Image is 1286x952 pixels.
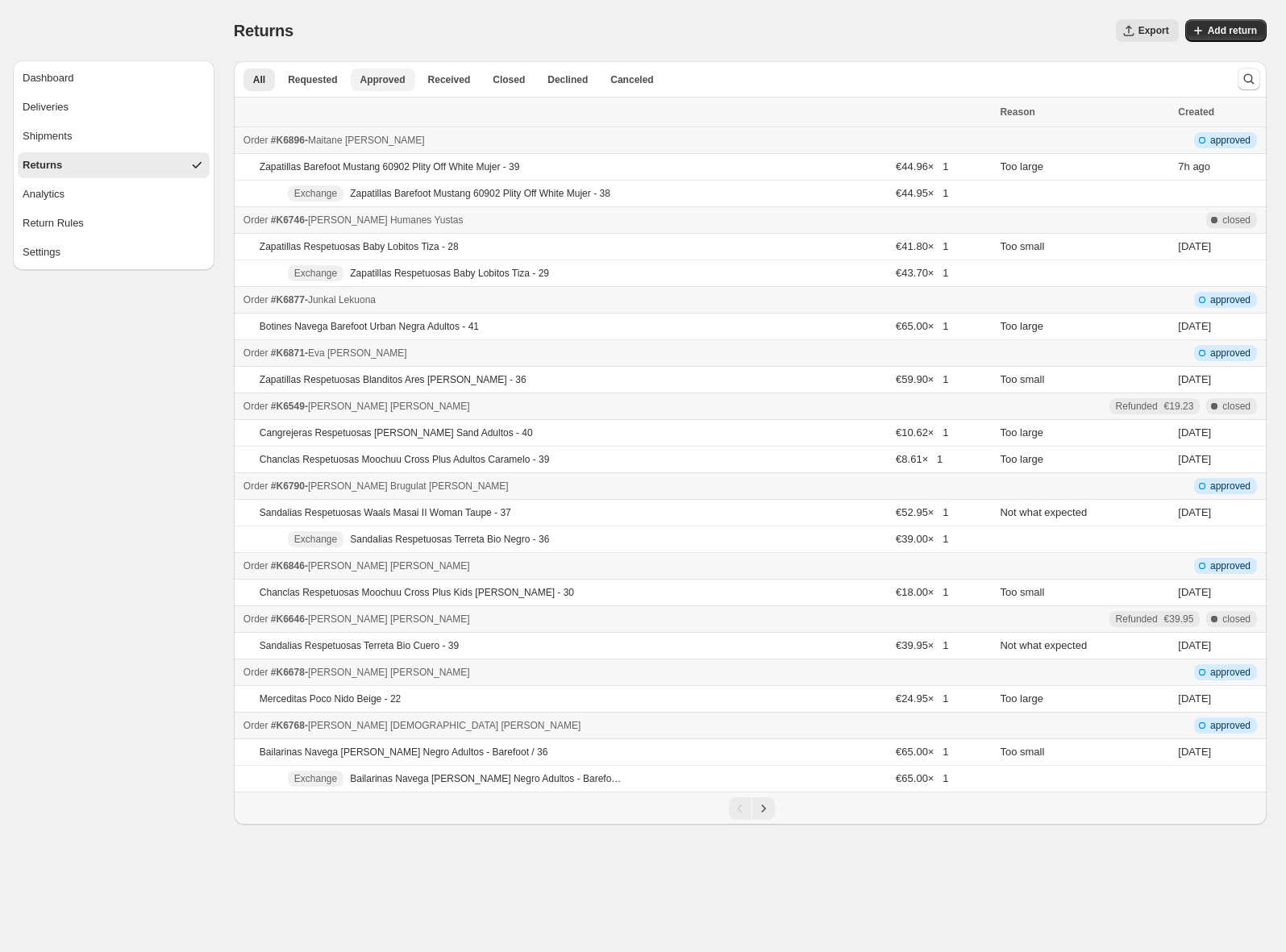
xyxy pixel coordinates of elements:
[260,373,526,386] p: Zapatillas Respetuosas Blanditos Ares [PERSON_NAME] - 36
[350,533,549,546] p: Sandalias Respetuosas Terreta Bio Negro - 36
[23,128,72,144] div: Shipments
[1138,24,1169,37] span: Export
[23,70,74,86] div: Dashboard
[896,772,948,784] span: €65.00 × 1
[1178,106,1214,118] span: Created
[995,314,1173,340] td: Too large
[896,586,948,598] span: €18.00 × 1
[243,720,268,731] span: Order
[995,154,1173,181] td: Too large
[23,215,84,231] div: Return Rules
[243,347,268,359] span: Order
[253,73,265,86] span: All
[1000,106,1034,118] span: Reason
[243,611,991,627] div: -
[995,580,1173,606] td: Too small
[1222,613,1251,626] span: closed
[234,22,293,39] span: Returns
[18,239,210,265] button: Settings
[243,135,268,146] span: Order
[1210,719,1251,732] span: approved
[243,214,268,226] span: Order
[493,73,525,86] span: Closed
[308,214,464,226] span: [PERSON_NAME] Humanes Yustas
[896,267,948,279] span: €43.70 × 1
[896,639,948,651] span: €39.95 × 1
[260,506,511,519] p: Sandalias Respetuosas Waals Masai II Woman Taupe - 37
[308,401,470,412] span: [PERSON_NAME] [PERSON_NAME]
[260,746,548,759] p: Bailarinas Navega [PERSON_NAME] Negro Adultos - Barefoot / 36
[1210,559,1251,572] span: approved
[428,73,471,86] span: Received
[260,639,459,652] p: Sandalias Respetuosas Terreta Bio Cuero - 39
[271,560,305,572] span: #K6846
[995,739,1173,766] td: Too small
[243,294,268,306] span: Order
[995,686,1173,713] td: Too large
[23,244,60,260] div: Settings
[1222,214,1251,227] span: closed
[308,667,470,678] span: [PERSON_NAME] [PERSON_NAME]
[271,135,305,146] span: #K6896
[1210,347,1251,360] span: approved
[18,210,210,236] button: Return Rules
[308,347,407,359] span: Eva [PERSON_NAME]
[271,720,305,731] span: #K6768
[23,99,69,115] div: Deliveries
[271,480,305,492] span: #K6790
[23,157,62,173] div: Returns
[1116,19,1179,42] button: Export
[896,533,948,545] span: €39.00 × 1
[1238,68,1260,90] button: Search and filter results
[896,373,948,385] span: €59.90 × 1
[308,135,425,146] span: Maitane [PERSON_NAME]
[243,667,268,678] span: Order
[260,692,401,705] p: Merceditas Poco Nido Beige - 22
[294,533,337,546] span: Exchange
[271,347,305,359] span: #K6871
[1178,639,1211,651] time: Tuesday, August 26, 2025 at 5:23:47 PM
[18,94,210,120] button: Deliveries
[243,664,991,680] div: -
[1178,453,1211,465] time: Saturday, August 23, 2025 at 7:33:40 PM
[995,234,1173,260] td: Too small
[896,160,948,173] span: €44.96 × 1
[1173,154,1267,181] td: ago
[995,420,1173,447] td: Too large
[896,426,948,439] span: €10.62 × 1
[294,187,337,200] span: Exchange
[1178,692,1211,705] time: Sunday, August 31, 2025 at 4:09:46 PM
[1178,426,1211,439] time: Saturday, August 23, 2025 at 7:33:40 PM
[610,73,653,86] span: Canceled
[18,123,210,149] button: Shipments
[1164,400,1194,413] span: €19.23
[260,320,479,333] p: Botines Navega Barefoot Urban Negra Adultos - 41
[243,132,991,148] div: -
[260,160,520,173] p: Zapatillas Barefoot Mustang 60902 Plity Off White Mujer - 39
[1222,400,1251,413] span: closed
[995,633,1173,659] td: Not what expected
[271,667,305,678] span: #K6678
[243,401,268,412] span: Order
[271,214,305,226] span: #K6746
[308,560,470,572] span: [PERSON_NAME] [PERSON_NAME]
[1116,400,1194,413] div: Refunded
[260,426,533,439] p: Cangrejeras Respetuosas [PERSON_NAME] Sand Adultos - 40
[260,586,574,599] p: Chanclas Respetuosas Moochuu Cross Plus Kids [PERSON_NAME] - 30
[243,398,991,414] div: -
[896,746,948,758] span: €65.00 × 1
[1185,19,1267,42] button: Add return
[271,294,305,306] span: #K6877
[1178,373,1211,385] time: Tuesday, September 2, 2025 at 5:02:53 PM
[896,320,948,332] span: €65.00 × 1
[1208,24,1257,37] span: Add return
[271,401,305,412] span: #K6549
[360,73,406,86] span: Approved
[243,560,268,572] span: Order
[308,480,509,492] span: [PERSON_NAME] Brugulat [PERSON_NAME]
[752,797,775,820] button: Next
[1210,480,1251,493] span: approved
[271,613,305,625] span: #K6646
[1164,613,1194,626] span: €39.95
[1210,666,1251,679] span: approved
